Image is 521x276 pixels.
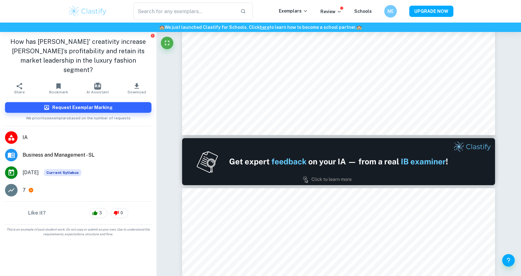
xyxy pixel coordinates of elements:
[151,33,155,38] button: Report issue
[23,151,151,159] span: Business and Management - SL
[86,90,109,94] span: AI Assistant
[182,138,495,185] img: Ad
[387,8,394,15] h6: ME
[89,208,107,218] div: 3
[384,5,397,18] button: ME
[94,83,101,90] img: AI Assistant
[26,113,130,121] span: We prioritize exemplars based on the number of requests
[117,210,126,216] span: 0
[68,5,108,18] img: Clastify logo
[49,90,68,94] span: Bookmark
[133,3,236,20] input: Search for any exemplars...
[356,25,362,30] span: 🏫
[354,9,372,14] a: Schools
[44,169,81,176] div: This exemplar is based on the current syllabus. Feel free to refer to it for inspiration/ideas wh...
[28,209,46,217] h6: Like it?
[5,37,151,75] h1: How has [PERSON_NAME]' creativity increase [PERSON_NAME]’s profitability and retain its market le...
[502,254,515,267] button: Help and Feedback
[128,90,146,94] span: Download
[279,8,308,14] p: Exemplars
[3,227,154,237] span: This is an example of past student work. Do not copy or submit as your own. Use to understand the...
[39,80,78,97] button: Bookmark
[23,169,39,176] span: [DATE]
[44,169,81,176] span: Current Syllabus
[14,90,25,94] span: Share
[260,25,269,30] a: here
[1,24,520,31] h6: We just launched Clastify for Schools. Click to learn how to become a school partner.
[159,25,165,30] span: 🏫
[23,134,151,141] span: IA
[110,208,128,218] div: 0
[52,104,113,111] h6: Request Exemplar Marking
[409,6,453,17] button: UPGRADE NOW
[161,37,173,49] button: Fullscreen
[96,210,105,216] span: 3
[320,8,342,15] p: Review
[117,80,156,97] button: Download
[78,80,117,97] button: AI Assistant
[23,186,26,194] p: 7
[5,102,151,113] button: Request Exemplar Marking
